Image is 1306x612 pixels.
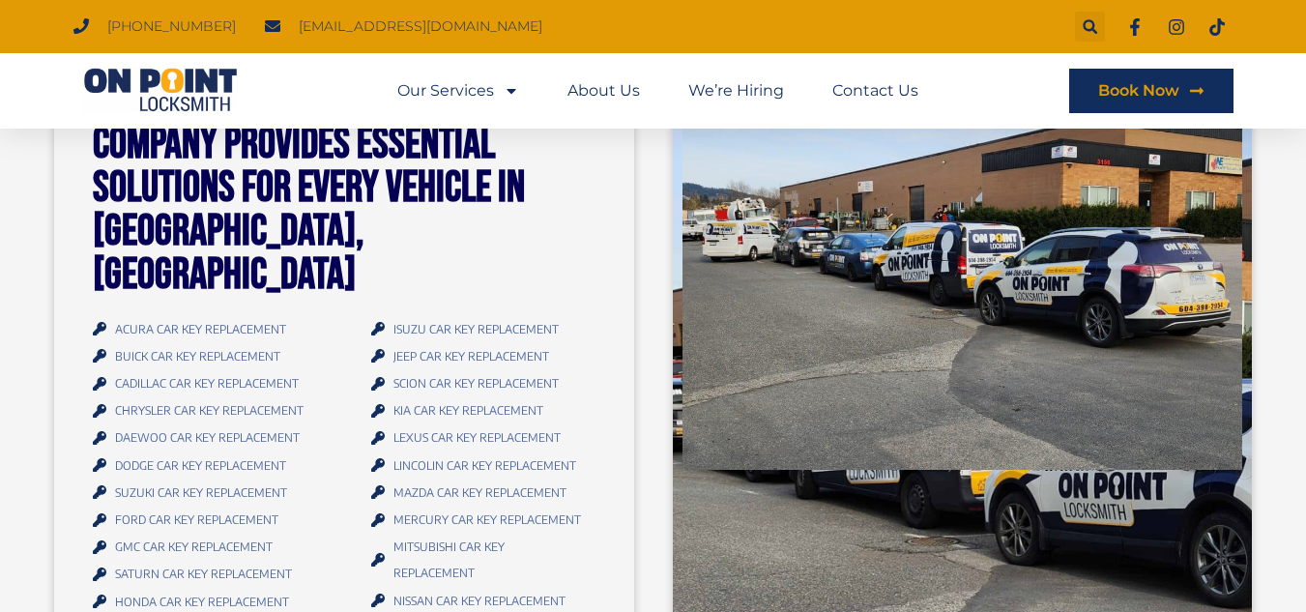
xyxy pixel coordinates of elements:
[389,397,543,423] span: KIA CAR KEY REPLACEMENT
[688,69,784,113] a: We’re Hiring
[110,561,292,587] span: SATURN CAR KEY REPLACEMENT​
[110,507,278,533] span: FORD CAR KEY REPLACEMENT​
[682,50,1243,471] img: Automotive Locksmith - Surrey, BC 5
[110,343,280,369] span: BUICK CAR KEY REPLACEMENT
[389,507,581,533] span: MERCURY CAR KEY REPLACEMENT
[110,424,300,451] span: DAEWOO CAR KEY REPLACEMENT​
[397,69,519,113] a: Our Services
[832,69,918,113] a: Contact Us
[389,424,561,451] span: LEXUS CAR KEY REPLACEMENT
[1069,69,1233,113] a: Book Now
[389,534,581,586] span: MITSUBISHI CAR KEY REPLACEMENT
[294,14,542,40] span: [EMAIL_ADDRESS][DOMAIN_NAME]
[389,370,559,396] span: SCION CAR KEY REPLACEMENT
[389,480,566,506] span: MAZDA CAR KEY REPLACEMENT
[110,480,287,506] span: SUZUKI CAR KEY REPLACEMENT​
[1075,12,1105,42] div: Search
[389,343,549,369] span: JEEP CAR KEY REPLACEMENT
[102,14,236,40] span: [PHONE_NUMBER]
[93,79,595,297] h2: Our Automotive Locksmith Company Provides Essential Solutions for Every Vehicle in [GEOGRAPHIC_DA...
[110,370,299,396] span: CADILLAC CAR KEY REPLACEMENT
[1098,83,1179,99] span: Book Now
[110,397,304,423] span: CHRYSLER CAR KEY REPLACEMENT​
[110,316,286,342] span: ACURA CAR KEY REPLACEMENT
[389,316,559,342] span: ISUZU CAR KEY REPLACEMENT
[389,452,576,479] span: LINCOLIN CAR KEY REPLACEMENT
[110,534,273,560] span: GMC CAR KEY REPLACEMENT​
[397,69,918,113] nav: Menu
[110,452,286,479] span: DODGE CAR KEY REPLACEMENT​
[567,69,640,113] a: About Us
